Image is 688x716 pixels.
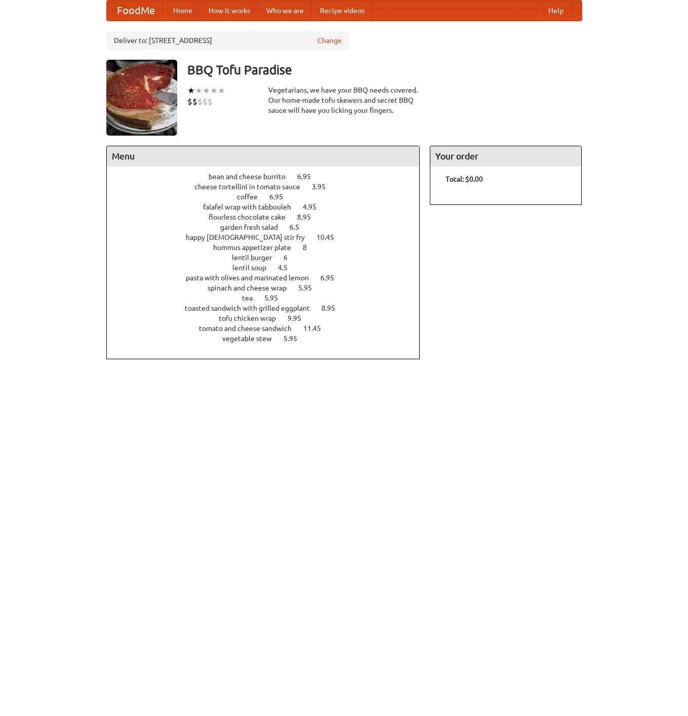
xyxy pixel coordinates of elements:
[203,203,301,211] span: falafel wrap with tabbouleh
[208,284,331,292] a: spinach and cheese wrap 5.95
[303,203,327,211] span: 4.95
[186,274,319,282] span: pasta with olives and marinated lemon
[209,173,330,181] a: bean and cheese burrito 6.95
[316,233,344,241] span: 10.45
[186,233,353,241] a: happy [DEMOGRAPHIC_DATA] stir fry 10.45
[209,213,330,221] a: flourless chocolate cake 8.95
[312,1,373,21] a: Recipe videos
[298,284,322,292] span: 5.95
[219,314,286,322] span: tofu chicken wrap
[203,85,210,96] li: ★
[195,85,203,96] li: ★
[107,1,165,21] a: FoodMe
[107,146,420,166] h4: Menu
[186,233,315,241] span: happy [DEMOGRAPHIC_DATA] stir fry
[268,85,420,115] div: Vegetarians, we have your BBQ needs covered. Our home-made tofu skewers and secret BBQ sauce will...
[194,183,310,191] span: cheese tortellini in tomato sauce
[232,254,282,262] span: lentil burger
[540,1,572,21] a: Help
[218,85,225,96] li: ★
[222,334,316,343] a: vegetable stew 5.95
[446,175,483,183] b: Total: $0.00
[317,35,342,46] a: Change
[297,213,321,221] span: 8.95
[264,294,288,302] span: 5.95
[278,264,298,272] span: 4.5
[284,334,307,343] span: 5.95
[213,243,301,251] span: hummus appetizer plate
[209,173,296,181] span: bean and cheese burrito
[185,304,320,312] span: toasted sandwich with grilled eggplant
[303,324,331,332] span: 11.45
[197,96,203,107] li: $
[242,294,263,302] span: tea
[106,31,349,50] div: Deliver to: [STREET_ADDRESS]
[199,324,302,332] span: tomato and cheese sandwich
[208,284,297,292] span: spinach and cheese wrap
[106,60,177,136] img: angular.jpg
[242,294,297,302] a: tea 5.95
[269,193,293,201] span: 6.95
[210,85,218,96] li: ★
[219,314,320,322] a: tofu chicken wrap 9.95
[209,213,296,221] span: flourless chocolate cake
[203,96,208,107] li: $
[290,223,309,231] span: 6.5
[187,60,582,80] h3: BBQ Tofu Paradise
[220,223,288,231] span: garden fresh salad
[320,274,344,282] span: 6.95
[297,173,321,181] span: 6.95
[200,1,258,21] a: How it works
[321,304,345,312] span: 8.95
[222,334,282,343] span: vegetable stew
[203,203,335,211] a: falafel wrap with tabbouleh 4.95
[237,193,302,201] a: coffee 6.95
[213,243,326,251] a: hummus appetizer plate 8
[165,1,200,21] a: Home
[284,254,298,262] span: 6
[288,314,311,322] span: 9.95
[194,183,344,191] a: cheese tortellini in tomato sauce 3.95
[232,254,306,262] a: lentil burger 6
[187,85,195,96] li: ★
[187,96,192,107] li: $
[186,274,353,282] a: pasta with olives and marinated lemon 6.95
[199,324,340,332] a: tomato and cheese sandwich 11.45
[220,223,318,231] a: garden fresh salad 6.5
[303,243,317,251] span: 8
[237,193,268,201] span: coffee
[430,146,581,166] h4: Your order
[208,96,213,107] li: $
[312,183,336,191] span: 3.95
[185,304,354,312] a: toasted sandwich with grilled eggplant 8.95
[232,264,306,272] a: lentil soup 4.5
[192,96,197,107] li: $
[232,264,276,272] span: lentil soup
[258,1,312,21] a: Who we are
